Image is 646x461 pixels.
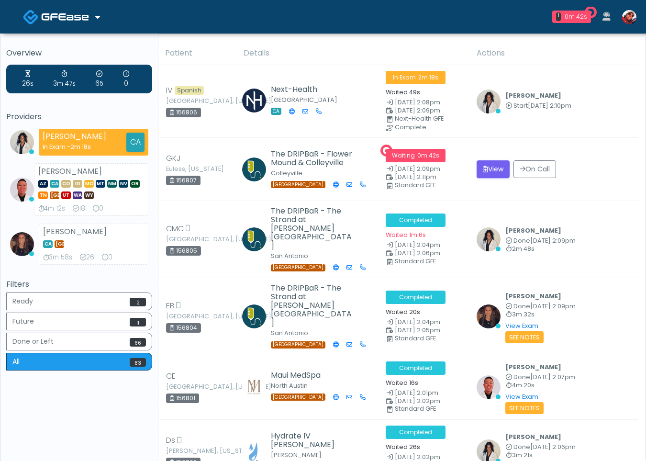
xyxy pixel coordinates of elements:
img: Rachael Hunt [10,130,34,154]
small: 2m 48s [505,246,576,252]
img: Docovia [23,9,39,25]
span: ID [73,180,82,188]
span: [DATE] 2:04pm [395,318,440,326]
button: Future11 [6,313,152,330]
strong: [PERSON_NAME] [38,166,102,177]
div: Exams Completed [73,204,85,214]
small: [GEOGRAPHIC_DATA], [US_STATE] [166,384,219,390]
span: Completed [386,426,446,439]
button: Done or Left66 [6,333,152,350]
span: In Exam · [386,71,446,84]
span: 66 [130,338,146,347]
img: Jameson Stafford [622,10,636,24]
span: Ds [166,435,175,446]
div: Extended Exams [93,204,103,214]
span: NM [107,180,117,188]
img: Michael Nelson [242,304,266,328]
b: [PERSON_NAME] [505,226,561,235]
span: Done [513,373,530,381]
span: CA [271,108,281,115]
div: 156807 [166,176,200,185]
small: [PERSON_NAME], [US_STATE] [166,448,219,454]
small: Started at [505,103,571,109]
button: Ready2 [6,292,152,310]
img: Rozlyn Bauer [477,304,501,328]
span: TN [38,191,48,199]
small: Date Created [386,242,465,248]
div: Standard GFE [395,259,474,264]
span: MT [96,180,105,188]
span: [DATE] 2:01pm [395,389,438,397]
span: [DATE] 2:05pm [395,326,440,334]
div: 0m 42s [565,12,587,21]
h5: The DRIPBaR - The Strand at [PERSON_NAME][GEOGRAPHIC_DATA] [271,207,355,250]
small: North Austin [271,382,308,390]
span: [DATE] 2:09pm [530,302,576,310]
th: Actions [471,42,638,65]
div: Next-Health GFE [395,116,474,122]
th: Details [238,42,471,65]
span: 2m 18s [70,143,91,151]
small: Date Created [386,319,465,326]
small: [GEOGRAPHIC_DATA], [US_STATE] [166,98,219,104]
div: 156805 [166,246,201,256]
h5: Filters [6,280,152,289]
b: [PERSON_NAME] [505,433,561,441]
small: San Antonio [271,252,308,260]
span: UT [61,191,71,199]
small: Waited 16s [386,379,418,387]
span: [DATE] 2:10pm [528,101,571,110]
button: On Call [513,160,556,178]
span: [DATE] 2:02pm [395,397,440,405]
span: Waiting · [386,149,446,162]
img: Winston Turnage [242,374,266,398]
span: 83 [130,358,146,367]
span: [GEOGRAPHIC_DATA] [271,264,325,271]
th: Patient [159,42,238,65]
small: Euless, [US_STATE] [166,166,219,172]
button: View [477,160,510,178]
h5: The DRIPBaR - The Strand at [PERSON_NAME][GEOGRAPHIC_DATA] [271,284,355,327]
small: Scheduled Time [386,398,465,405]
span: [DATE] 2:06pm [395,249,440,257]
small: San Antonio [271,329,308,337]
img: Jill Trammell [242,157,266,181]
a: 1 0m 42s [546,7,597,27]
div: Exams Completed [80,253,94,262]
small: Waited 26s [386,443,420,451]
span: Done [513,443,530,451]
span: WY [84,191,94,199]
span: GKJ [166,153,181,164]
small: Scheduled Time [386,327,465,334]
b: [PERSON_NAME] [505,292,561,300]
small: Date Created [386,100,465,106]
b: [PERSON_NAME] [505,91,561,100]
div: 1 [556,12,561,21]
small: Completed at [505,238,576,244]
div: Average Review Time [53,69,76,89]
span: Completed [386,361,446,375]
span: [DATE] 2:07pm [530,373,575,381]
span: CMC [166,223,184,235]
b: [PERSON_NAME] [505,363,561,371]
span: Done [513,302,530,310]
span: [DATE] 2:02pm [395,453,440,461]
span: [DATE] 2:04pm [395,241,440,249]
img: Rachael Hunt [477,227,501,251]
span: 0m 42s [417,151,439,159]
button: All83 [6,353,152,371]
span: [DATE] 2:11pm [395,173,436,181]
small: Scheduled Time [386,108,465,114]
span: OR [130,180,140,188]
small: Waited 1m 6s [386,231,426,239]
small: 4m 20s [505,382,575,389]
span: 11 [130,318,146,326]
a: View Exam [505,393,538,401]
div: 156806 [166,108,201,117]
small: Date Created [386,454,465,461]
img: Gerald Dungo [10,178,34,202]
small: [GEOGRAPHIC_DATA] [271,96,337,104]
a: Docovia [23,1,100,32]
span: 2 [130,298,146,306]
div: Language [175,86,204,95]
